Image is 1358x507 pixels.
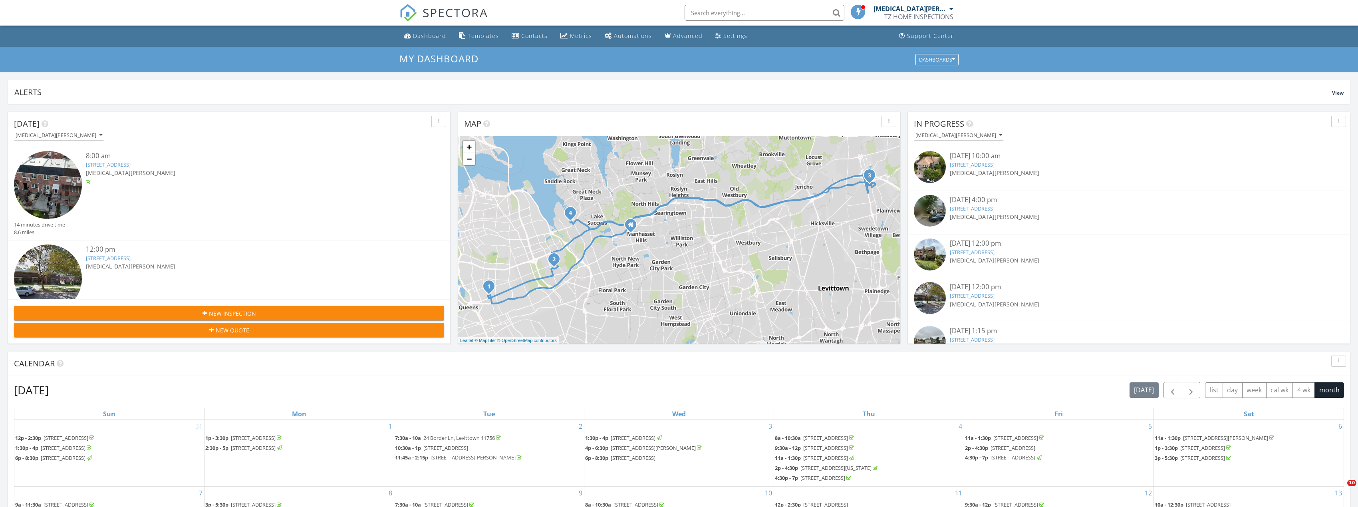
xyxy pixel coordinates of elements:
[914,195,1344,230] a: [DATE] 4:00 pm [STREET_ADDRESS] [MEDICAL_DATA][PERSON_NAME]
[205,444,283,451] a: 2:30p - 5p [STREET_ADDRESS]
[775,464,879,471] a: 2p - 4:30p [STREET_ADDRESS][US_STATE]
[775,464,798,471] span: 2p - 4:30p
[775,434,856,441] a: 8a - 10:30a [STREET_ADDRESS]
[487,284,490,290] i: 1
[584,420,774,487] td: Go to September 3, 2025
[475,338,496,343] a: © MapTiler
[775,444,856,451] a: 9:30a - 12p [STREET_ADDRESS]
[907,32,954,40] div: Support Center
[41,454,85,461] span: [STREET_ADDRESS]
[557,29,595,44] a: Metrics
[489,286,494,291] div: 153-18 78th Rd, FLUSHING, NY 11367
[394,420,584,487] td: Go to September 2, 2025
[914,151,1344,186] a: [DATE] 10:00 am [STREET_ADDRESS] [MEDICAL_DATA][PERSON_NAME]
[775,473,963,483] a: 4:30p - 7p [STREET_ADDRESS]
[965,434,991,441] span: 11a - 1:30p
[950,213,1039,221] span: [MEDICAL_DATA][PERSON_NAME]
[861,408,877,420] a: Thursday
[15,454,93,461] a: 6p - 8:30p [STREET_ADDRESS]
[395,434,421,441] span: 7:30a - 10a
[209,309,256,318] span: New Inspection
[585,434,608,441] span: 1:30p - 4p
[468,32,499,40] div: Templates
[395,454,523,461] a: 11:45a - 2:15p [STREET_ADDRESS][PERSON_NAME]
[15,433,203,443] a: 12p - 2:30p [STREET_ADDRESS]
[205,434,283,441] a: 1p - 3:30p [STREET_ADDRESS]
[611,444,696,451] span: [STREET_ADDRESS][PERSON_NAME]
[1155,454,1233,461] a: 3p - 5:30p [STREET_ADDRESS]
[1053,408,1064,420] a: Friday
[401,29,449,44] a: Dashboard
[15,444,38,451] span: 1:30p - 4p
[86,151,409,161] div: 8:00 am
[14,358,55,369] span: Calendar
[15,434,41,441] span: 12p - 2:30p
[101,408,117,420] a: Sunday
[914,282,946,314] img: streetview
[205,443,393,453] a: 2:30p - 5p [STREET_ADDRESS]
[1347,480,1356,486] span: 10
[914,282,1344,317] a: [DATE] 12:00 pm [STREET_ADDRESS] [MEDICAL_DATA][PERSON_NAME]
[1143,487,1154,499] a: Go to September 12, 2025
[16,133,102,138] div: [MEDICAL_DATA][PERSON_NAME]
[1337,420,1344,433] a: Go to September 6, 2025
[803,454,848,461] span: [STREET_ADDRESS]
[194,420,204,433] a: Go to August 31, 2025
[1155,434,1181,441] span: 11a - 1:30p
[387,487,394,499] a: Go to September 8, 2025
[1155,453,1343,463] a: 3p - 5:30p [STREET_ADDRESS]
[508,29,551,44] a: Contacts
[1155,444,1178,451] span: 1p - 3:30p
[423,444,468,451] span: [STREET_ADDRESS]
[231,434,276,441] span: [STREET_ADDRESS]
[1155,433,1343,443] a: 11a - 1:30p [STREET_ADDRESS][PERSON_NAME]
[570,32,592,40] div: Metrics
[1332,89,1344,96] span: View
[14,151,444,236] a: 8:00 am [STREET_ADDRESS] [MEDICAL_DATA][PERSON_NAME] 14 minutes drive time 8.6 miles
[577,487,584,499] a: Go to September 9, 2025
[964,420,1154,487] td: Go to September 5, 2025
[585,434,663,441] a: 1:30p - 4p [STREET_ADDRESS]
[914,118,964,129] span: In Progress
[86,161,131,168] a: [STREET_ADDRESS]
[763,487,774,499] a: Go to September 10, 2025
[685,5,844,21] input: Search everything...
[464,118,481,129] span: Map
[953,487,964,499] a: Go to September 11, 2025
[803,434,848,441] span: [STREET_ADDRESS]
[1155,443,1343,453] a: 1p - 3:30p [STREET_ADDRESS]
[15,434,96,441] a: 12p - 2:30p [STREET_ADDRESS]
[395,453,583,463] a: 11:45a - 2:15p [STREET_ADDRESS][PERSON_NAME]
[570,213,575,217] div: 42-60 248th St, FLUSHING, NY 11363
[965,444,988,451] span: 2p - 4:30p
[870,175,874,180] div: 11 Dartmouth Dr, Plainview, NY 11803
[41,444,85,451] span: [STREET_ADDRESS]
[86,245,409,254] div: 12:00 pm
[671,408,687,420] a: Wednesday
[775,433,963,443] a: 8a - 10:30a [STREET_ADDRESS]
[14,420,204,487] td: Go to August 31, 2025
[569,211,572,216] i: 4
[14,382,49,398] h2: [DATE]
[950,336,995,343] a: [STREET_ADDRESS]
[460,338,473,343] a: Leaflet
[554,259,559,264] div: 219-02 75th Ave 2f, NY 11364
[14,151,82,219] img: image_processing2025092779redpou.jpeg
[914,195,946,227] img: streetview
[585,444,703,451] a: 4p - 6:30p [STREET_ADDRESS][PERSON_NAME]
[1155,444,1233,451] a: 1p - 3:30p [STREET_ADDRESS]
[1331,480,1350,499] iframe: Intercom live chat
[1242,382,1267,398] button: week
[1205,382,1223,398] button: list
[914,239,1344,274] a: [DATE] 12:00 pm [STREET_ADDRESS] [MEDICAL_DATA][PERSON_NAME]
[950,169,1039,177] span: [MEDICAL_DATA][PERSON_NAME]
[800,464,872,471] span: [STREET_ADDRESS][US_STATE]
[395,444,421,451] span: 10:30a - 1p
[1242,408,1256,420] a: Saturday
[965,453,1153,463] a: 4:30p - 7p [STREET_ADDRESS]
[884,13,953,21] div: TZ HOME INSPECTIONS
[950,195,1308,205] div: [DATE] 4:00 pm
[965,443,1153,453] a: 2p - 4:30p [STREET_ADDRESS]
[456,29,502,44] a: Templates
[15,453,203,463] a: 6p - 8:30p [STREET_ADDRESS]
